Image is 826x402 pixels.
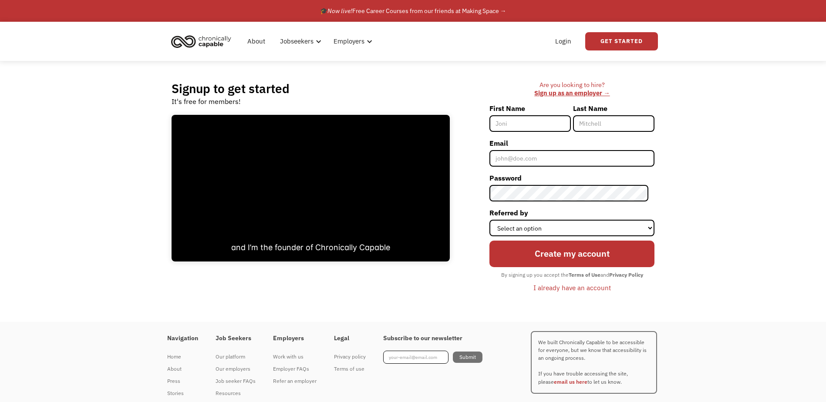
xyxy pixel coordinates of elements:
a: I already have an account [527,280,617,295]
h2: Signup to get started [172,81,290,96]
p: We built Chronically Capable to be accessible for everyone, but we know that accessibility is an ... [531,331,657,394]
label: First Name [489,101,571,115]
div: Privacy policy [334,352,366,362]
div: 🎓 Free Career Courses from our friends at Making Space → [320,6,506,16]
div: I already have an account [533,282,611,293]
div: Stories [167,388,198,399]
a: Refer an employer [273,375,317,387]
h4: Subscribe to our newsletter [383,335,482,342]
a: Privacy policy [334,351,366,363]
div: Job seeker FAQs [216,376,256,386]
div: Jobseekers [275,27,324,55]
input: Joni [489,115,571,132]
div: Home [167,352,198,362]
div: Work with us [273,352,317,362]
a: Work with us [273,351,317,363]
a: Stories [167,387,198,399]
a: Our platform [216,351,256,363]
div: About [167,364,198,374]
div: Are you looking to hire? ‍ [489,81,654,97]
h4: Navigation [167,335,198,342]
label: Last Name [573,101,654,115]
div: Terms of use [334,364,366,374]
a: Sign up as an employer → [534,89,610,97]
input: john@doe.com [489,150,654,167]
div: By signing up you accept the and [497,269,647,281]
label: Referred by [489,206,654,220]
a: Press [167,375,198,387]
input: Mitchell [573,115,654,132]
img: Chronically Capable logo [169,32,234,51]
a: Home [167,351,198,363]
input: your-email@email.com [383,351,448,364]
a: Employer FAQs [273,363,317,375]
a: Login [550,27,577,55]
div: Press [167,376,198,386]
form: Member-Signup-Form [489,101,654,295]
h4: Employers [273,335,317,342]
div: Employers [334,36,364,47]
em: Now live! [327,7,352,15]
label: Email [489,136,654,150]
a: Our employers [216,363,256,375]
a: Terms of use [334,363,366,375]
div: Our platform [216,352,256,362]
strong: Terms of Use [569,271,600,278]
h4: Job Seekers [216,335,256,342]
a: About [167,363,198,375]
a: Job seeker FAQs [216,375,256,387]
div: Employers [328,27,375,55]
div: Our employers [216,364,256,374]
div: Resources [216,388,256,399]
a: About [242,27,270,55]
h4: Legal [334,335,366,342]
input: Submit [453,352,482,363]
strong: Privacy Policy [609,271,643,278]
label: Password [489,171,654,185]
div: It's free for members! [172,96,241,107]
a: Get Started [585,32,658,50]
form: Footer Newsletter [383,351,482,364]
input: Create my account [489,241,654,267]
div: Employer FAQs [273,364,317,374]
a: home [169,32,238,51]
div: Refer an employer [273,376,317,386]
a: email us here [554,379,587,385]
a: Resources [216,387,256,399]
div: Jobseekers [280,36,314,47]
